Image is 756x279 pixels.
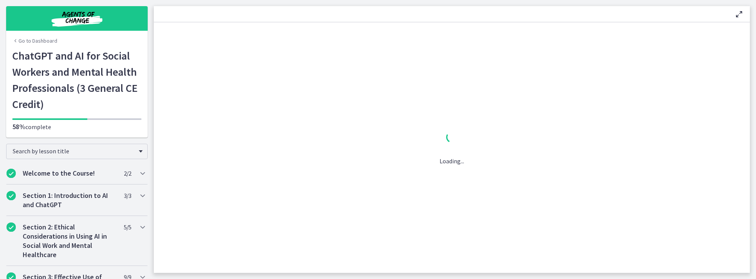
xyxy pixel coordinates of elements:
[23,223,117,259] h2: Section 2: Ethical Considerations in Using AI in Social Work and Mental Healthcare
[6,144,148,159] div: Search by lesson title
[124,191,131,200] span: 3 / 3
[124,223,131,232] span: 5 / 5
[7,191,16,200] i: Completed
[12,37,57,45] a: Go to Dashboard
[124,169,131,178] span: 2 / 2
[13,147,135,155] span: Search by lesson title
[23,191,117,209] h2: Section 1: Introduction to AI and ChatGPT
[31,9,123,28] img: Agents of Change
[7,169,16,178] i: Completed
[12,48,142,112] h1: ChatGPT and AI for Social Workers and Mental Health Professionals (3 General CE Credit)
[7,223,16,232] i: Completed
[12,122,142,131] p: complete
[12,122,25,131] span: 58%
[440,156,464,166] p: Loading...
[440,130,464,147] div: 1
[23,169,117,178] h2: Welcome to the Course!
